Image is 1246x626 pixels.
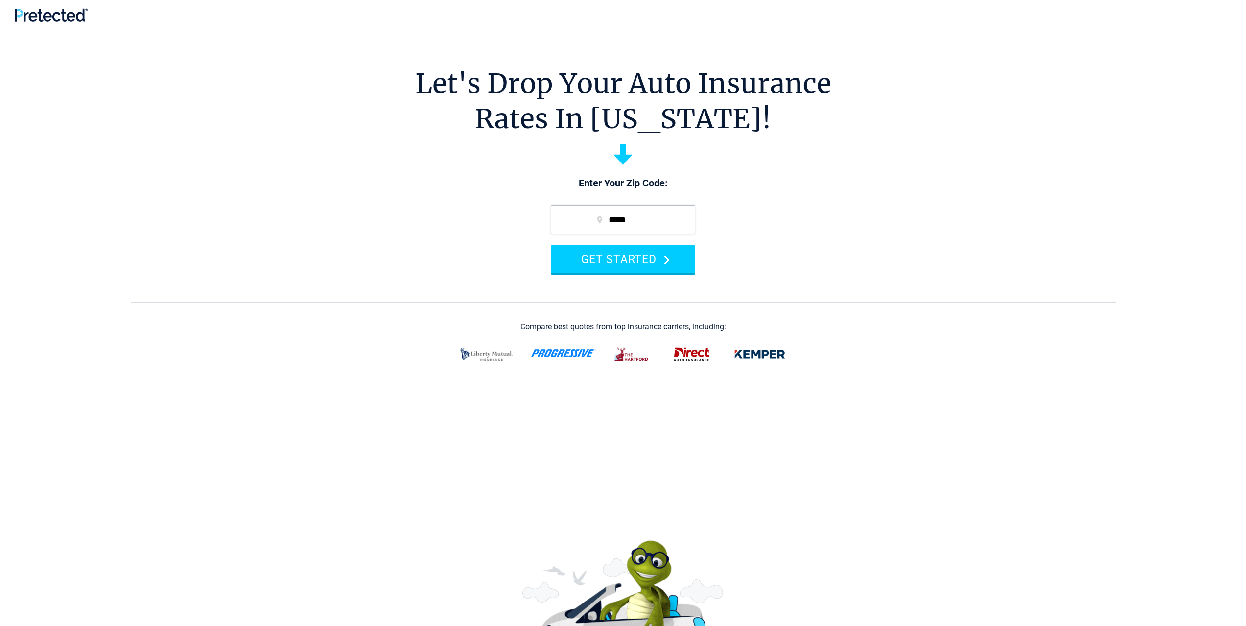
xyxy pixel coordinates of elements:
h1: Let's Drop Your Auto Insurance Rates In [US_STATE]! [415,66,831,137]
div: Compare best quotes from top insurance carriers, including: [520,323,726,331]
img: Pretected Logo [15,8,88,22]
p: Enter Your Zip Code: [541,177,705,190]
img: thehartford [608,342,656,367]
img: liberty [454,342,519,367]
button: GET STARTED [551,245,695,273]
img: direct [668,342,716,367]
input: zip code [551,205,695,234]
img: kemper [728,342,792,367]
img: progressive [531,349,596,357]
